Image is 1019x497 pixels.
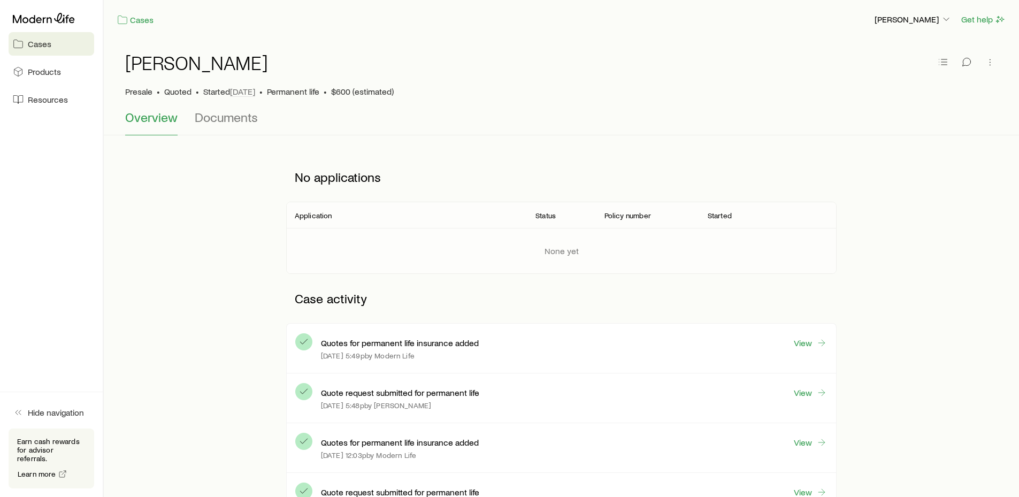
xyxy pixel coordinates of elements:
p: Presale [125,86,152,97]
p: Application [295,211,332,220]
span: Learn more [18,470,56,478]
span: Permanent life [267,86,319,97]
span: Cases [28,39,51,49]
a: Resources [9,88,94,111]
button: Hide navigation [9,401,94,424]
p: None yet [545,246,579,256]
span: Quoted [164,86,191,97]
a: View [793,387,828,399]
span: Resources [28,94,68,105]
p: Case activity [286,282,837,315]
p: Earn cash rewards for advisor referrals. [17,437,86,463]
p: Started [708,211,732,220]
span: • [324,86,327,97]
span: [DATE] [230,86,255,97]
button: Get help [961,13,1006,26]
a: View [793,337,828,349]
span: • [157,86,160,97]
a: View [793,437,828,448]
a: Cases [117,14,154,26]
p: Quote request submitted for permanent life [321,387,479,398]
p: [DATE] 5:49p by Modern Life [321,351,415,360]
p: Quotes for permanent life insurance added [321,338,479,348]
div: Case details tabs [125,110,998,135]
span: • [259,86,263,97]
h1: [PERSON_NAME] [125,52,268,73]
a: Products [9,60,94,83]
button: [PERSON_NAME] [874,13,952,26]
span: Products [28,66,61,77]
p: No applications [286,161,837,193]
span: • [196,86,199,97]
span: Hide navigation [28,407,84,418]
p: [DATE] 5:48p by [PERSON_NAME] [321,401,431,410]
p: Policy number [604,211,651,220]
span: Documents [195,110,258,125]
a: Cases [9,32,94,56]
span: Overview [125,110,178,125]
p: Started [203,86,255,97]
p: [DATE] 12:03p by Modern Life [321,451,416,460]
p: Status [535,211,556,220]
p: Quotes for permanent life insurance added [321,437,479,448]
span: $600 (estimated) [331,86,394,97]
p: [PERSON_NAME] [875,14,952,25]
div: Earn cash rewards for advisor referrals.Learn more [9,429,94,488]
